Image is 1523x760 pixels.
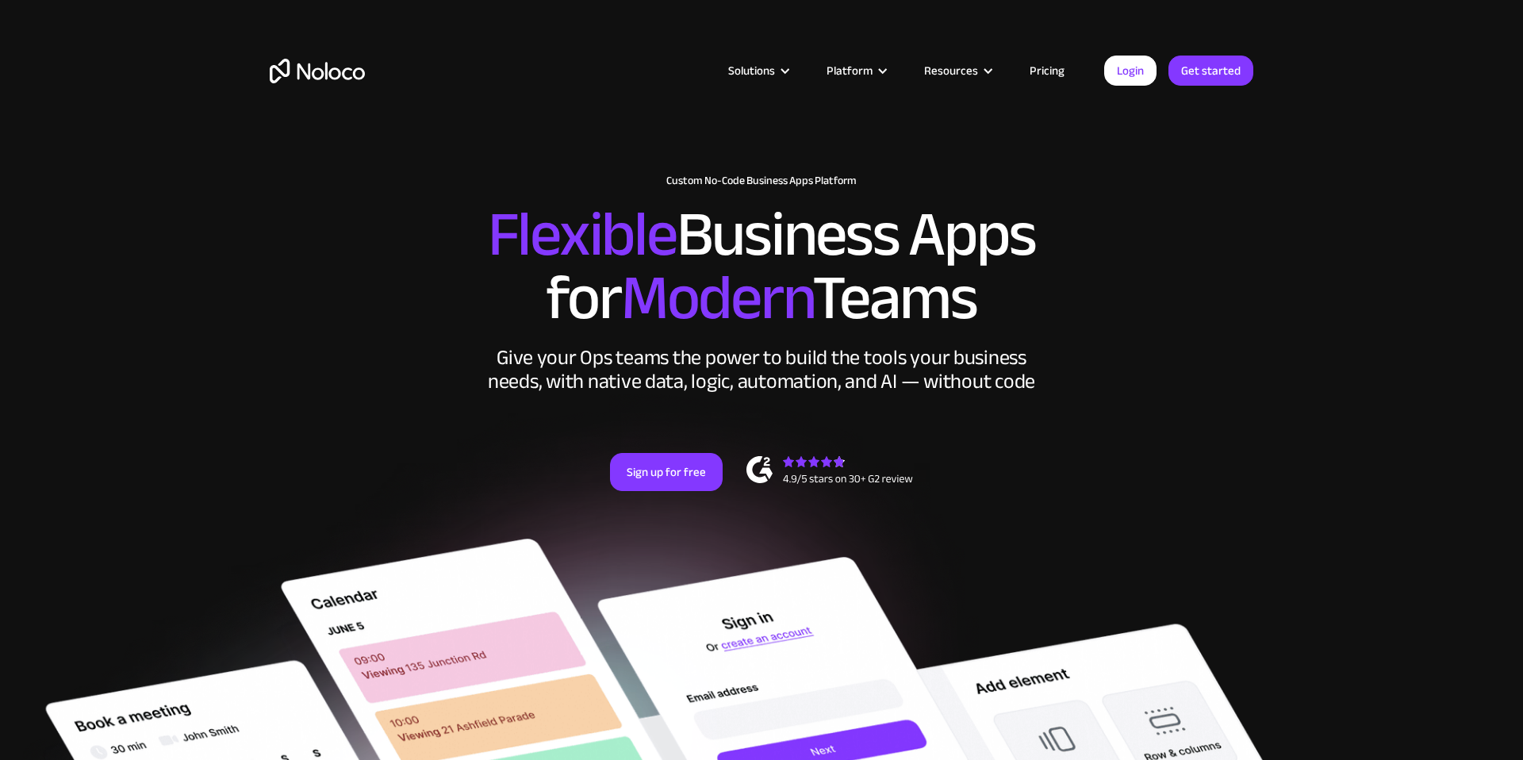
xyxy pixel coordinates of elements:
a: Pricing [1010,60,1084,81]
div: Resources [924,60,978,81]
div: Platform [807,60,904,81]
a: Sign up for free [610,453,723,491]
div: Give your Ops teams the power to build the tools your business needs, with native data, logic, au... [484,346,1039,393]
span: Modern [621,239,812,357]
h1: Custom No-Code Business Apps Platform [270,175,1253,187]
div: Solutions [728,60,775,81]
div: Platform [827,60,873,81]
a: home [270,59,365,83]
span: Flexible [488,175,677,294]
h2: Business Apps for Teams [270,203,1253,330]
a: Get started [1168,56,1253,86]
a: Login [1104,56,1157,86]
div: Resources [904,60,1010,81]
div: Solutions [708,60,807,81]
